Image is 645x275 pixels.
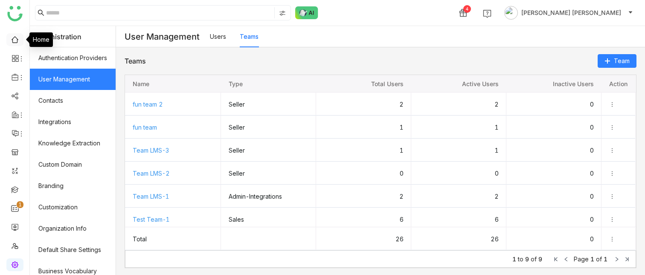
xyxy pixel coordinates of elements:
span: 0 [419,162,499,184]
span: 1 [419,139,499,161]
span: Seller [229,93,308,115]
span: Action [609,80,628,87]
span: Team [614,56,630,66]
a: Contacts [30,90,116,111]
a: Organization Info [30,218,116,239]
span: 9 [525,255,529,263]
span: Page [574,255,589,263]
div: Press SPACE to select this row. [125,162,636,185]
span: 1 [324,139,404,161]
span: 1 [604,255,607,263]
span: fun team 2 [133,101,163,108]
button: Team [598,54,636,68]
span: 1 [324,116,404,138]
span: 6 [419,208,499,230]
div: Teams [125,57,591,65]
a: Custom Domain [30,154,116,175]
span: 2 [419,185,499,207]
span: to [518,255,523,263]
span: 0 [514,228,594,249]
span: Administration [34,26,81,47]
img: search-type.svg [279,10,286,17]
span: 1 [419,116,499,138]
span: of [596,255,602,263]
span: 0 [514,162,594,184]
span: 2 [419,93,499,115]
nz-badge-sup: 1 [17,201,23,208]
div: 4 [463,5,471,13]
img: logo [7,6,23,21]
a: Branding [30,175,116,197]
span: 0 [514,208,594,230]
div: Press SPACE to select this row. [125,116,636,139]
span: Type [229,80,243,87]
span: 26 [324,228,404,249]
span: Sales [229,208,308,230]
span: Seller [229,116,308,138]
div: Press SPACE to select this row. [125,185,636,208]
img: ask-buddy-normal.svg [295,6,318,19]
span: Name [133,80,149,87]
div: Press SPACE to select this row. [125,93,636,116]
span: fun team [133,124,157,131]
span: Team LMS-1 [133,193,169,200]
span: Team LMS-3 [133,147,169,154]
span: Seller [229,139,308,161]
a: Integrations [30,111,116,133]
a: User Management [30,69,116,90]
span: 0 [514,93,594,115]
span: 0 [514,185,594,207]
span: 1 [590,255,594,263]
div: User Management [116,26,210,47]
img: avatar [504,6,518,20]
span: Total Users [371,80,404,87]
a: Knowledge Extraction [30,133,116,154]
span: Team LMS-2 [133,170,170,177]
span: 6 [324,208,404,230]
span: 9 [538,255,542,263]
div: Press SPACE to select this row. [125,208,636,231]
span: [PERSON_NAME] [PERSON_NAME] [521,8,621,17]
span: 1 [512,255,516,263]
span: 26 [419,228,499,249]
p: 1 [18,200,22,209]
gtmb-team-cell-name-renderer: Total [133,235,147,243]
button: [PERSON_NAME] [PERSON_NAME] [503,6,635,20]
div: Home [29,32,53,47]
span: 0 [514,116,594,138]
span: Inactive Users [553,80,594,87]
span: Test Team-1 [133,216,170,223]
a: Users [210,33,226,40]
span: 2 [324,185,404,207]
a: Default Share Settings [30,239,116,261]
a: Customization [30,197,116,218]
span: 0 [514,139,594,161]
div: Press SPACE to select this row. [125,139,636,162]
span: of [531,255,537,263]
img: help.svg [483,9,491,18]
span: Admin-Integrations [229,185,308,207]
span: Seller [229,162,308,184]
span: 2 [324,93,404,115]
span: 0 [324,162,404,184]
div: Press SPACE to select this row. [125,227,636,250]
a: Teams [240,33,259,40]
a: Authentication Providers [30,47,116,69]
span: Active Users [462,80,499,87]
